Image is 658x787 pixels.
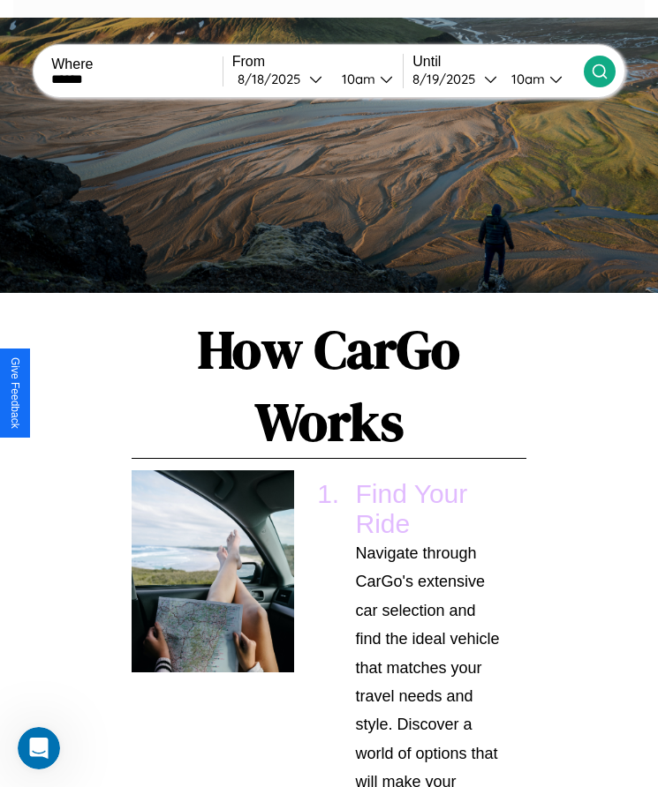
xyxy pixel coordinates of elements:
div: 10am [333,71,380,87]
button: 8/18/2025 [232,70,328,88]
div: 10am [503,71,549,87]
h1: How CarGo Works [132,313,526,459]
div: 8 / 18 / 2025 [238,71,309,87]
div: 8 / 19 / 2025 [412,71,484,87]
button: 10am [328,70,404,88]
label: Where [51,56,223,72]
label: Until [412,54,584,70]
button: 10am [497,70,584,88]
iframe: Intercom live chat [18,727,60,769]
label: From [232,54,404,70]
div: Give Feedback [9,357,21,429]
